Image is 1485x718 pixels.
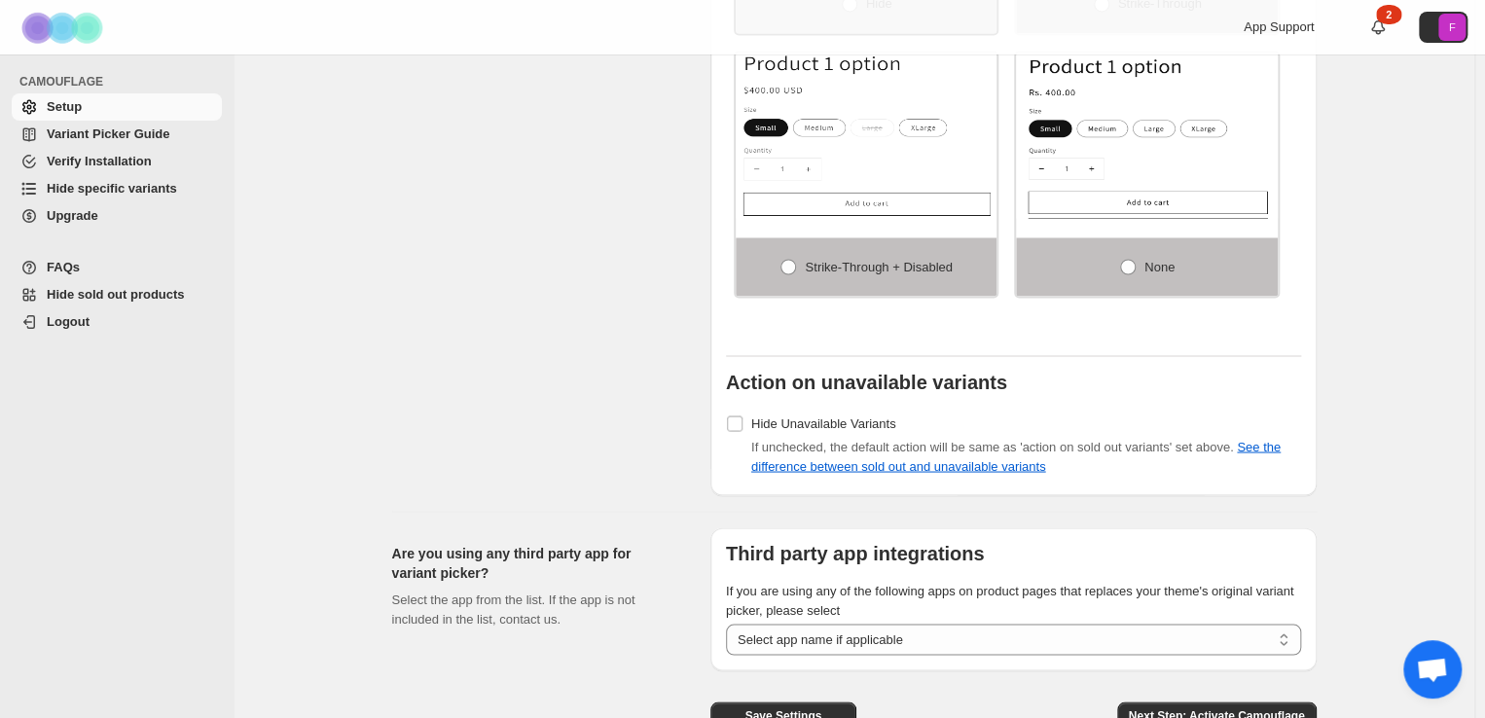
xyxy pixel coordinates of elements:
span: Avatar with initials F [1438,14,1466,41]
span: If unchecked, the default action will be same as 'action on sold out variants' set above. [751,439,1281,473]
span: Verify Installation [47,154,152,168]
a: Variant Picker Guide [12,121,222,148]
a: 2 [1368,18,1388,37]
img: None [1016,53,1278,218]
b: Action on unavailable variants [726,371,1007,392]
span: App Support [1244,19,1314,34]
a: Logout [12,308,222,336]
h2: Are you using any third party app for variant picker? [392,543,679,582]
button: Avatar with initials F [1419,12,1467,43]
span: Hide sold out products [47,287,185,302]
div: 2 [1376,5,1401,24]
img: Camouflage [16,1,113,54]
span: Hide specific variants [47,181,177,196]
div: Open chat [1403,640,1462,699]
a: Hide sold out products [12,281,222,308]
span: Strike-through + Disabled [805,259,952,273]
img: Strike-through + Disabled [736,53,997,218]
span: CAMOUFLAGE [19,74,224,90]
span: If you are using any of the following apps on product pages that replaces your theme's original v... [726,583,1294,617]
span: Setup [47,99,82,114]
span: Variant Picker Guide [47,126,169,141]
span: Logout [47,314,90,329]
a: FAQs [12,254,222,281]
b: Third party app integrations [726,542,985,563]
a: Verify Installation [12,148,222,175]
span: Select the app from the list. If the app is not included in the list, contact us. [392,592,635,626]
span: Upgrade [47,208,98,223]
a: Hide specific variants [12,175,222,202]
span: Hide Unavailable Variants [751,415,896,430]
a: Upgrade [12,202,222,230]
span: FAQs [47,260,80,274]
a: Setup [12,93,222,121]
span: None [1144,259,1175,273]
text: F [1449,21,1456,33]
